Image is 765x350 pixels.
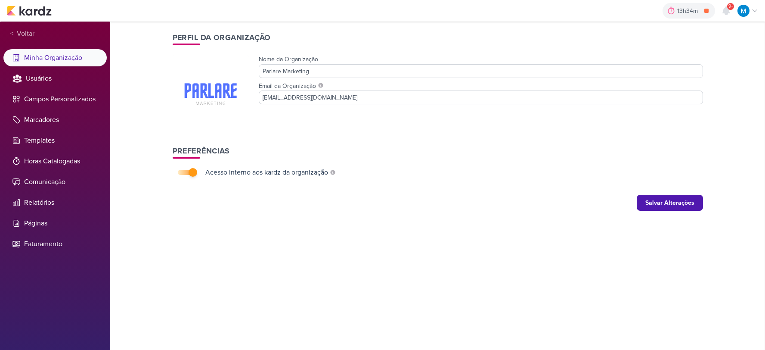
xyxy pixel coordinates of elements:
img: MARIANA MIRANDA [737,5,750,17]
span: < [10,29,13,39]
h1: Preferências [173,145,703,157]
span: 9+ [728,3,733,10]
div: Acesso interno aos kardz da organização [205,167,328,178]
li: Comunicação [3,173,107,191]
li: Marcadores [3,111,107,128]
li: Faturamento [3,235,107,253]
li: Horas Catalogadas [3,153,107,170]
img: kardz.app [7,6,52,16]
div: 13h34m [677,6,700,16]
li: Relatórios [3,194,107,211]
button: Salvar Alterações [637,195,703,211]
label: Email da Organização [259,81,703,91]
li: Campos Personalizados [3,91,107,108]
li: Minha Organização [3,49,107,66]
h1: Perfil da Organização [173,32,703,44]
li: Templates [3,132,107,149]
li: Páginas [3,215,107,232]
span: Voltar [13,28,34,39]
li: Usuários [3,70,107,87]
label: Nome da Organização [259,56,318,63]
